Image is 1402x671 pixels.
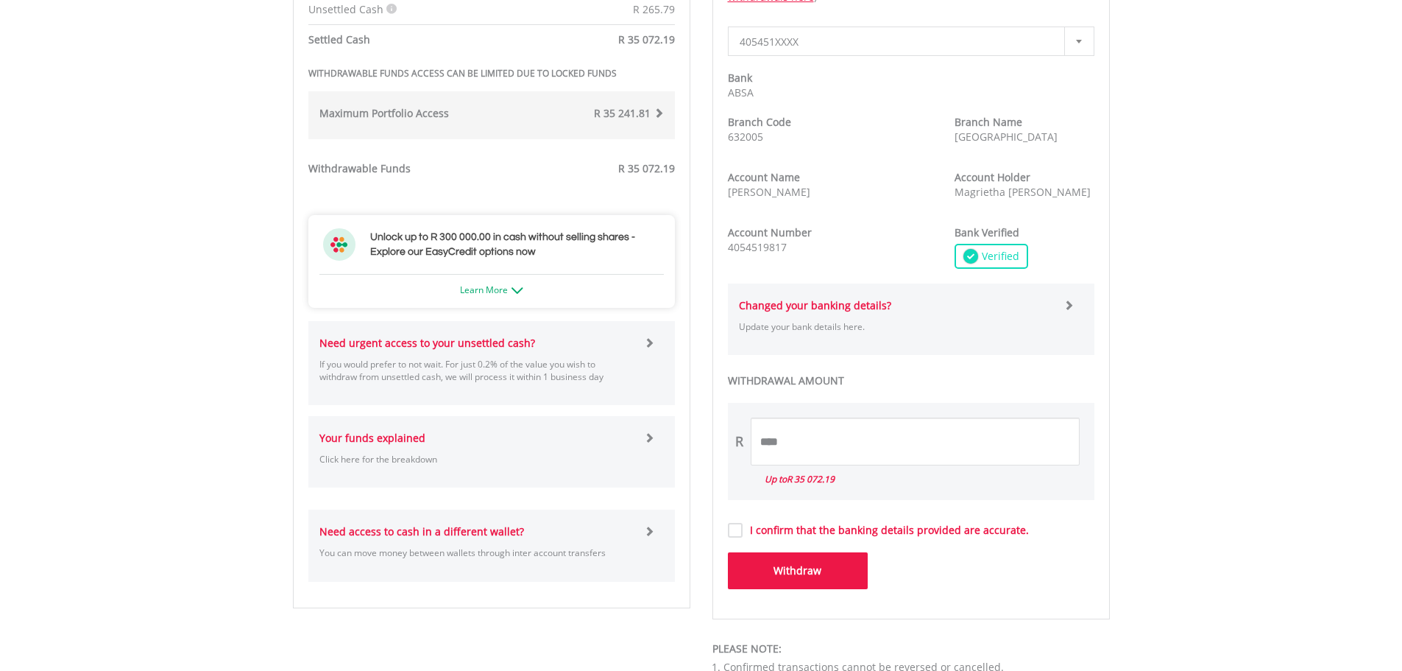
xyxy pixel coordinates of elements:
span: 405451XXXX [740,27,1061,57]
strong: Maximum Portfolio Access [319,106,449,120]
a: Learn More [460,284,523,296]
strong: Your funds explained [319,431,425,445]
img: ec-arrow-down.png [511,287,523,294]
div: PLEASE NOTE: [712,642,1110,656]
p: Click here for the breakdown [319,453,634,466]
p: You can move money between wallets through inter account transfers [319,547,634,559]
p: Update your bank details here. [739,320,1053,333]
strong: Account Name [728,170,800,184]
span: R 35 241.81 [594,106,651,120]
span: 4054519817 [728,240,787,254]
div: R [735,432,743,452]
span: Verified [978,249,1019,264]
h3: Unlock up to R 300 000.00 in cash without selling shares - Explore our EasyCredit options now [370,230,660,259]
span: R 35 072.19 [618,161,675,175]
span: 632005 [728,130,763,144]
button: Withdraw [728,552,868,589]
strong: Branch Code [728,115,791,129]
strong: Need access to cash in a different wallet? [319,524,524,538]
span: [GEOGRAPHIC_DATA] [955,130,1058,144]
strong: Bank [728,71,752,85]
a: Need access to cash in a different wallet? You can move money between wallets through inter accou... [319,510,664,581]
strong: Branch Name [955,115,1022,129]
strong: Changed your banking details? [739,298,891,312]
span: R 265.79 [633,2,675,16]
strong: Withdrawable Funds [308,161,411,175]
img: ec-flower.svg [323,228,355,261]
span: Magrietha [PERSON_NAME] [955,185,1091,199]
strong: Account Number [728,225,812,239]
p: If you would prefer to not wait. For just 0.2% of the value you wish to withdraw from unsettled c... [319,358,634,383]
strong: Bank Verified [955,225,1019,239]
strong: WITHDRAWABLE FUNDS ACCESS CAN BE LIMITED DUE TO LOCKED FUNDS [308,67,617,80]
span: Unsettled Cash [308,2,383,16]
strong: Settled Cash [308,32,370,46]
span: R 35 072.19 [618,32,675,46]
strong: Need urgent access to your unsettled cash? [319,336,535,350]
label: I confirm that the banking details provided are accurate. [743,523,1029,538]
strong: Account Holder [955,170,1030,184]
span: [PERSON_NAME] [728,185,810,199]
span: ABSA [728,85,754,99]
i: Up to [765,473,835,485]
span: R 35 072.19 [787,473,835,485]
label: WITHDRAWAL AMOUNT [728,373,1094,388]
